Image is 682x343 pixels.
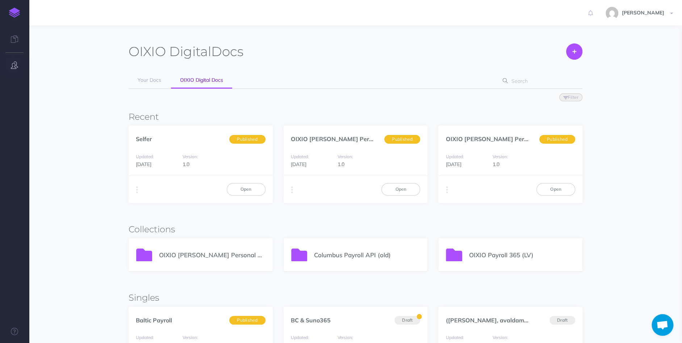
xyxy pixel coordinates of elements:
[136,161,151,168] span: [DATE]
[129,225,582,234] h3: Collections
[291,154,309,159] small: Updated:
[291,317,331,324] a: BC & Suno365
[493,161,499,168] span: 1.0
[171,72,232,89] a: OIXIO Digital Docs
[509,75,571,88] input: Search
[291,185,293,195] i: More actions
[136,249,152,261] img: icon-folder.svg
[445,317,537,324] a: ([PERSON_NAME], avaldamata...
[136,185,138,195] i: More actions
[446,249,462,261] img: icon-folder.svg
[291,335,309,340] small: Updated:
[136,154,154,159] small: Updated:
[338,154,353,159] small: Version:
[136,135,152,143] a: Selfer
[9,8,20,18] img: logo-mark.svg
[338,161,344,168] span: 1.0
[129,293,582,302] h3: Singles
[227,183,265,195] a: Open
[445,161,461,168] span: [DATE]
[180,77,223,83] span: OIXIO Digital Docs
[652,314,673,336] a: Avatud vestlus
[136,317,172,324] a: Baltic Payroll
[138,77,161,83] span: Your Docs
[291,135,399,143] a: OIXIO [PERSON_NAME] Personal...
[493,154,508,159] small: Version:
[493,335,508,340] small: Version:
[559,93,582,101] button: Filter
[606,7,618,20] img: 31ca6b76c58a41dfc3662d81e4fc32f0.jpg
[445,154,464,159] small: Updated:
[469,250,575,260] p: OIXIO Payroll 365 (LV)
[129,112,582,122] h3: Recent
[183,161,189,168] span: 1.0
[381,183,420,195] a: Open
[446,185,448,195] i: More actions
[183,154,198,159] small: Version:
[536,183,575,195] a: Open
[618,9,668,16] span: [PERSON_NAME]
[338,335,353,340] small: Version:
[136,335,154,340] small: Updated:
[445,135,553,143] a: OIXIO [PERSON_NAME] Personal...
[183,335,198,340] small: Version:
[314,250,420,260] p: Columbus Payroll API (old)
[129,43,211,59] span: OIXIO Digital
[129,72,170,88] a: Your Docs
[159,250,265,260] p: OIXIO [PERSON_NAME] Personal 365
[445,335,464,340] small: Updated:
[291,249,307,261] img: icon-folder.svg
[129,43,243,60] h1: Docs
[291,161,306,168] span: [DATE]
